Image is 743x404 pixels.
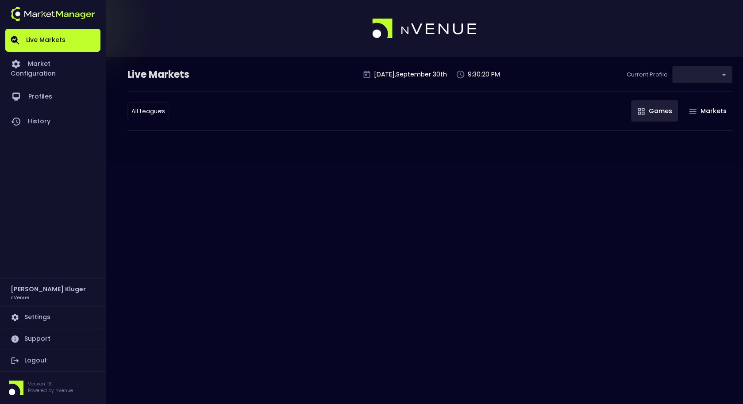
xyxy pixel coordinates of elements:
[374,70,447,79] p: [DATE] , September 30 th
[28,387,73,394] p: Powered by nVenue
[28,381,73,387] p: Version 1.31
[127,68,235,82] div: Live Markets
[5,328,100,350] a: Support
[468,70,500,79] p: 9:30:20 PM
[5,350,100,371] a: Logout
[127,102,169,120] div: ​
[638,108,645,115] img: gameIcon
[11,294,29,301] h3: nVenue
[11,7,95,21] img: logo
[627,70,668,79] p: Current Profile
[5,381,100,395] div: Version 1.31Powered by nVenue
[689,109,697,114] img: gameIcon
[5,109,100,134] a: History
[672,66,732,83] div: ​
[631,100,678,122] button: Games
[5,52,100,84] a: Market Configuration
[682,100,732,122] button: Markets
[5,84,100,109] a: Profiles
[11,284,86,294] h2: [PERSON_NAME] Kluger
[5,307,100,328] a: Settings
[5,29,100,52] a: Live Markets
[372,19,477,39] img: logo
